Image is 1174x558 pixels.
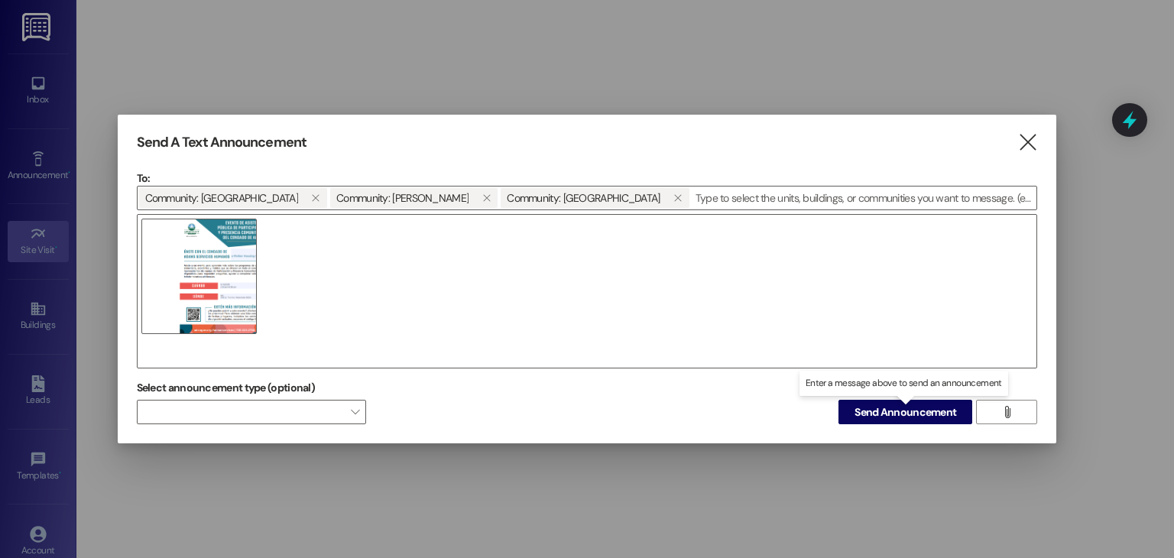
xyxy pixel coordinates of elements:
h3: Send A Text Announcement [137,134,306,151]
i:  [311,192,319,204]
i:  [1017,135,1038,151]
button: Community: Susan Kay [475,188,498,208]
i:  [482,192,491,204]
span: Send Announcement [855,404,956,420]
span: Community: Susan Kay [336,188,469,208]
label: Select announcement type (optional) [137,376,316,400]
button: Community: Alto [304,188,327,208]
button: Community: Terrace Gardens [666,188,689,208]
span: Community: Terrace Gardens [507,188,660,208]
img: ckdy5ax0whuiptyjma44.png [141,219,258,335]
i:  [673,192,682,204]
button: Send Announcement [838,400,972,424]
i:  [1001,406,1013,418]
p: To: [137,170,1038,186]
span: Community: Alto [145,188,298,208]
p: Enter a message above to send an announcement [806,377,1002,390]
input: Type to select the units, buildings, or communities you want to message. (e.g. 'Unit 1A', 'Buildi... [691,187,1037,209]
